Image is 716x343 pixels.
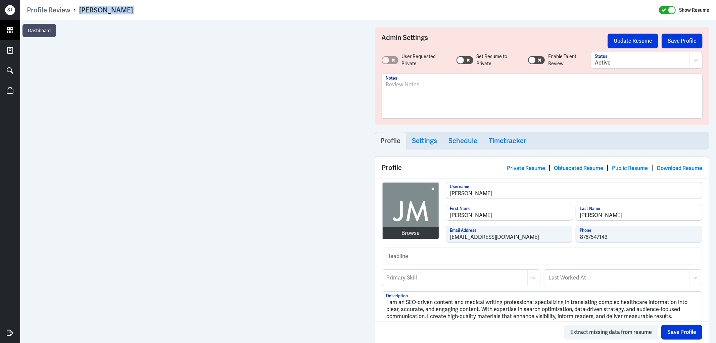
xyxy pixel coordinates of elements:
[657,165,702,172] a: Download Resume
[608,34,658,48] button: Update Resume
[446,226,572,242] input: Email Address
[28,27,51,35] p: Dashboard
[449,137,478,145] h3: Schedule
[477,53,521,67] label: Set Resume to Private
[612,165,648,172] a: Public Resume
[79,6,133,14] div: [PERSON_NAME]
[548,53,591,67] label: Enable Talent Review
[402,229,420,237] div: Browse
[375,157,709,178] div: Profile
[661,325,702,340] button: Save Profile
[507,163,702,173] div: | | |
[507,165,545,172] a: Private Resume
[382,34,608,48] h3: Admin Settings
[446,182,702,199] input: Username
[564,325,658,340] button: Extract missing data from resume
[489,137,527,145] h3: Timetracker
[679,6,709,14] label: Show Resume
[27,27,362,336] iframe: https://ppcdn.hiredigital.com/register/f4898e7c/resumes/549218425/JuveriyaMomin-RESUME.pdf?Expire...
[576,204,702,220] input: Last Name
[27,6,70,14] a: Profile Review
[382,248,702,264] input: Headline
[70,6,79,14] p: ›
[554,165,603,172] a: Obfuscated Resume
[381,137,401,145] h3: Profile
[382,292,702,328] textarea: I am an SEO-driven content and medical writing professional specializing in translating complex h...
[446,204,572,220] input: First Name
[5,5,15,15] div: S J
[412,137,437,145] h3: Settings
[383,183,439,239] img: avatar.jpg
[402,53,450,67] label: User Requested Private
[662,34,703,48] button: Save Profile
[576,226,702,242] input: Phone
